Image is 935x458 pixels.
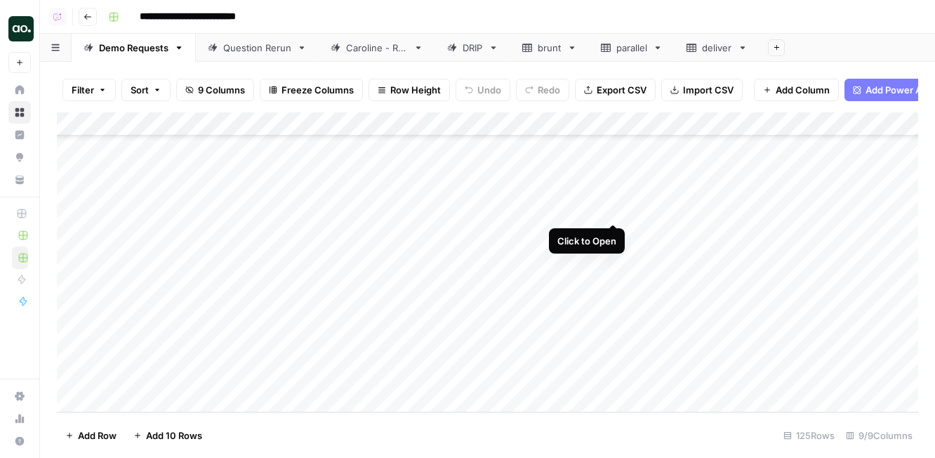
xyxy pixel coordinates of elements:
div: deliver [702,41,732,55]
span: Add Column [776,83,830,97]
button: Workspace: Dillon Test [8,11,31,46]
a: Demo Requests [72,34,196,62]
button: Undo [456,79,510,101]
div: Click to Open [557,234,616,248]
span: 9 Columns [198,83,245,97]
a: Browse [8,101,31,124]
button: Redo [516,79,569,101]
div: Question Rerun [223,41,291,55]
button: Filter [62,79,116,101]
div: brunt [538,41,562,55]
a: parallel [589,34,675,62]
div: Caroline - Run [346,41,408,55]
span: Add 10 Rows [146,428,202,443]
span: Add Row [78,428,117,443]
a: Opportunities [8,146,31,169]
button: Add Row [57,424,125,447]
button: Export CSV [575,79,656,101]
a: Home [8,79,31,101]
a: deliver [675,34,760,62]
div: parallel [616,41,647,55]
a: DRIP [435,34,510,62]
a: Settings [8,385,31,407]
button: Row Height [369,79,450,101]
div: DRIP [463,41,483,55]
button: Add 10 Rows [125,424,211,447]
a: Question Rerun [196,34,319,62]
a: Caroline - Run [319,34,435,62]
span: Row Height [390,83,441,97]
a: Insights [8,124,31,146]
span: Filter [72,83,94,97]
button: Import CSV [661,79,743,101]
a: Your Data [8,169,31,191]
button: Add Column [754,79,839,101]
button: Help + Support [8,430,31,452]
span: Undo [477,83,501,97]
button: 9 Columns [176,79,254,101]
span: Freeze Columns [281,83,354,97]
span: Redo [538,83,560,97]
div: 125 Rows [778,424,840,447]
button: Sort [121,79,171,101]
div: Demo Requests [99,41,168,55]
button: Freeze Columns [260,79,363,101]
a: brunt [510,34,589,62]
span: Export CSV [597,83,646,97]
div: 9/9 Columns [840,424,918,447]
span: Import CSV [683,83,734,97]
a: Usage [8,407,31,430]
img: Dillon Test Logo [8,16,34,41]
span: Sort [131,83,149,97]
